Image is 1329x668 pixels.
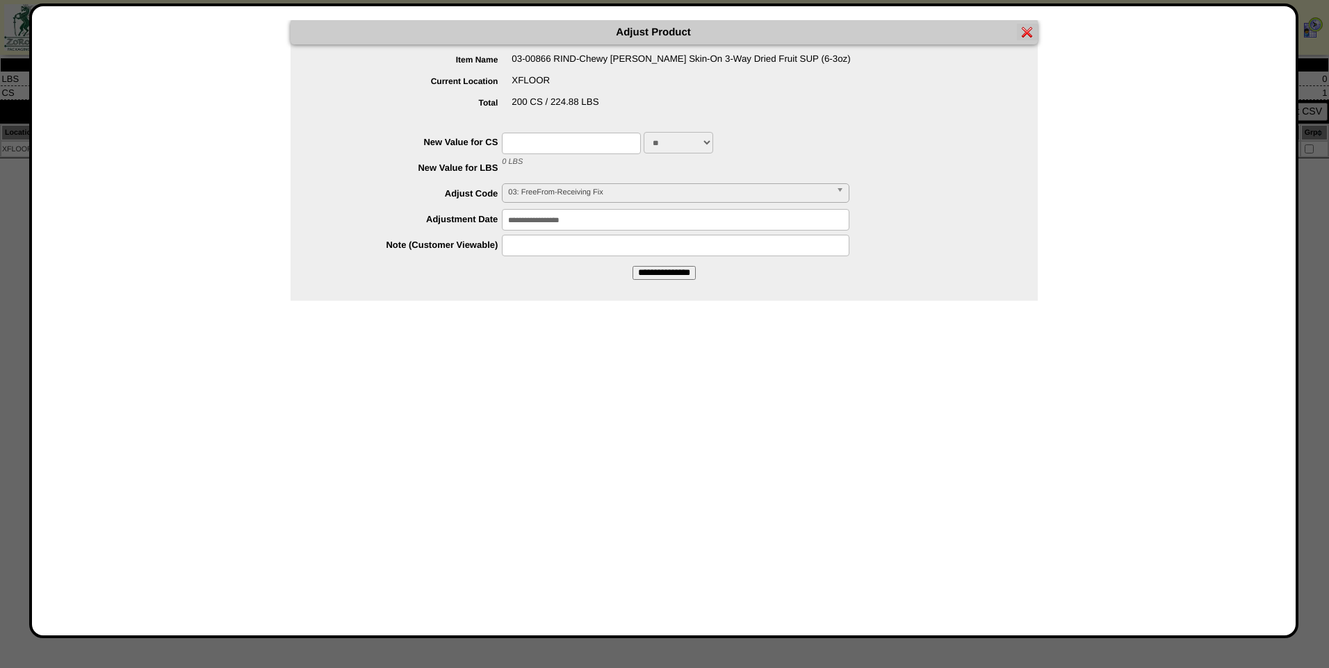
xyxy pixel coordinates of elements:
label: New Value for CS [318,137,503,147]
label: Adjust Code [318,188,503,199]
label: Adjustment Date [318,214,503,224]
img: error.gif [1022,26,1033,37]
div: Adjust Product [291,20,1038,44]
div: XFLOOR [318,75,1038,97]
label: Current Location [318,76,512,86]
span: 03: FreeFrom-Receiving Fix [508,184,831,201]
div: 03-00866 RIND-Chewy [PERSON_NAME] Skin-On 3-Way Dried Fruit SUP (6-3oz) [318,53,1038,75]
div: 200 CS / 224.88 LBS [318,97,1038,118]
label: Item Name [318,55,512,65]
div: 0 LBS [318,158,1038,179]
label: Total [318,98,512,108]
label: New Value for LBS [318,162,503,173]
label: Note (Customer Viewable) [318,240,503,250]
